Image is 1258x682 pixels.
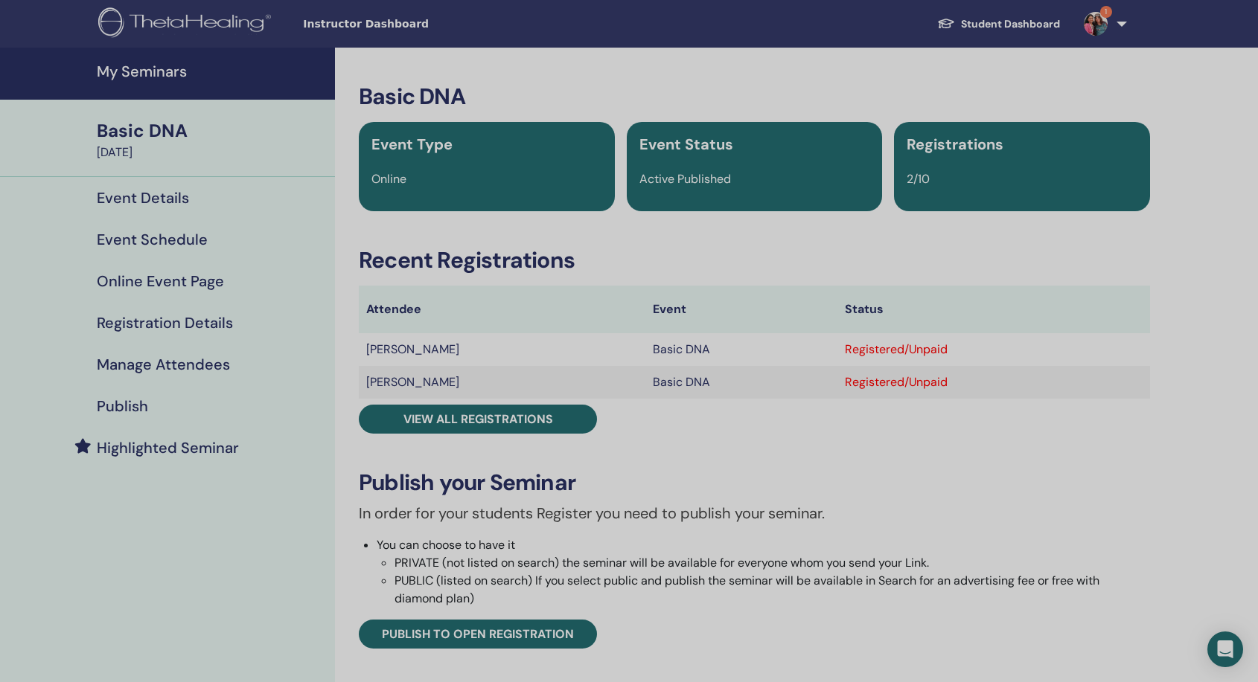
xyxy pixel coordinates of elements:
[97,439,239,457] h4: Highlighted Seminar
[359,405,597,434] a: View all registrations
[403,411,553,427] span: View all registrations
[645,286,837,333] th: Event
[645,366,837,399] td: Basic DNA
[371,135,453,154] span: Event Type
[88,118,335,161] a: Basic DNA[DATE]
[98,7,276,41] img: logo.png
[1207,631,1243,667] div: Open Intercom Messenger
[97,189,189,207] h4: Event Details
[1100,6,1112,18] span: 1
[1084,12,1108,36] img: default.jpg
[937,17,955,30] img: graduation-cap-white.svg
[359,333,645,366] td: [PERSON_NAME]
[97,144,326,161] div: [DATE]
[371,171,406,187] span: Online
[97,231,208,248] h4: Event Schedule
[382,626,574,642] span: Publish to open registration
[303,16,526,32] span: Instructor Dashboard
[907,135,1003,154] span: Registrations
[359,620,597,649] a: Publish to open registration
[359,83,1150,110] h3: Basic DNA
[359,502,1150,524] p: In order for your students Register you need to publish your seminar.
[845,373,1143,391] div: Registered/Unpaid
[845,341,1143,358] div: Registered/Unpaid
[359,469,1150,496] h3: Publish your Seminar
[837,286,1150,333] th: Status
[97,397,148,415] h4: Publish
[359,366,645,399] td: [PERSON_NAME]
[377,536,1150,608] li: You can choose to have it
[907,171,930,187] span: 2/10
[359,286,645,333] th: Attendee
[639,171,731,187] span: Active Published
[395,572,1150,608] li: PUBLIC (listed on search) If you select public and publish the seminar will be available in Searc...
[395,554,1150,572] li: PRIVATE (not listed on search) the seminar will be available for everyone whom you send your Link.
[97,118,326,144] div: Basic DNA
[645,333,837,366] td: Basic DNA
[359,247,1150,274] h3: Recent Registrations
[639,135,733,154] span: Event Status
[97,356,230,373] h4: Manage Attendees
[97,272,224,290] h4: Online Event Page
[97,62,326,80] h4: My Seminars
[97,314,233,332] h4: Registration Details
[925,10,1072,38] a: Student Dashboard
